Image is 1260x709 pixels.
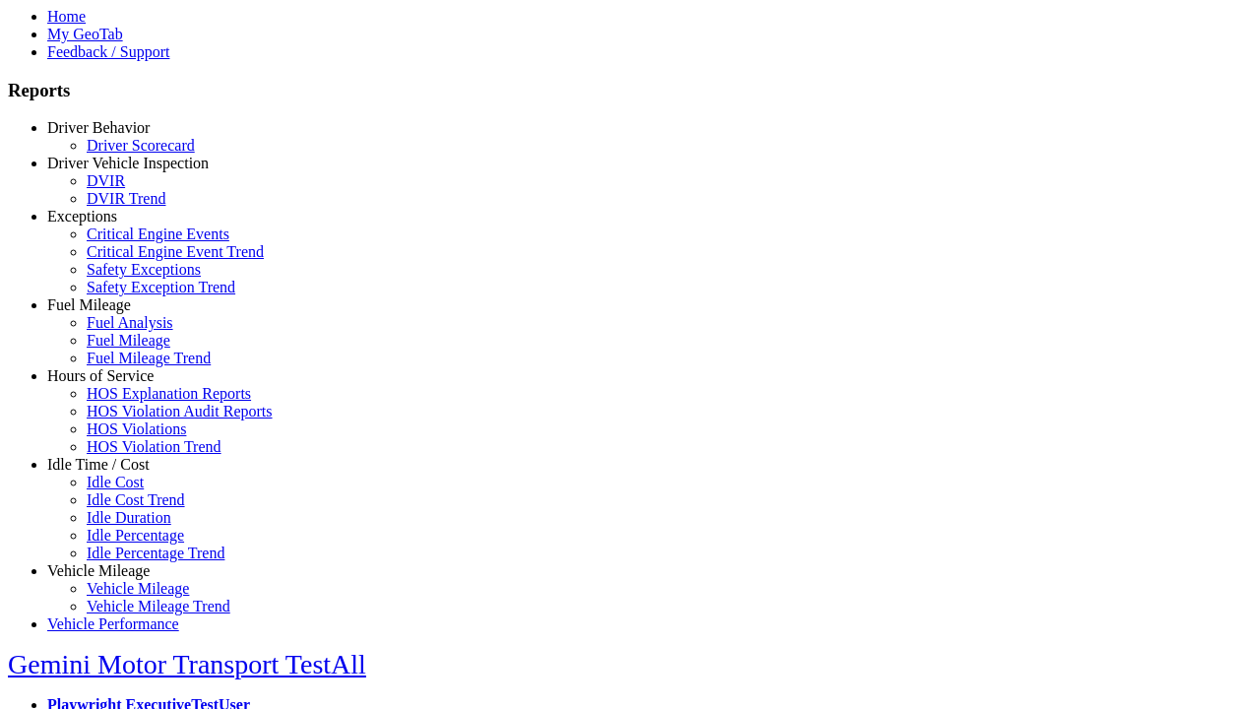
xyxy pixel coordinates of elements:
a: Fuel Mileage [87,332,170,349]
a: Vehicle Mileage [47,562,150,579]
a: Vehicle Performance [47,615,179,632]
a: Fuel Mileage [47,296,131,313]
a: Safety Exceptions [87,261,201,278]
a: Idle Duration [87,509,171,526]
a: Hours of Service [47,367,154,384]
a: Gemini Motor Transport TestAll [8,649,366,679]
a: Driver Behavior [47,119,150,136]
a: Idle Time / Cost [47,456,150,473]
a: DVIR Trend [87,190,165,207]
a: Critical Engine Event Trend [87,243,264,260]
h3: Reports [8,80,1252,101]
a: HOS Violations [87,420,186,437]
a: Idle Percentage [87,527,184,544]
a: Vehicle Mileage Trend [87,598,230,614]
a: Safety Exception Trend [87,279,235,295]
a: DVIR [87,172,125,189]
a: Idle Percentage Trend [87,545,224,561]
a: Fuel Mileage Trend [87,350,211,366]
a: Vehicle Mileage [87,580,189,597]
a: Fuel Analysis [87,314,173,331]
a: Exceptions [47,208,117,225]
a: Idle Cost [87,474,144,490]
a: My GeoTab [47,26,123,42]
a: HOS Violation Trend [87,438,221,455]
a: Critical Engine Events [87,226,229,242]
a: Feedback / Support [47,43,169,60]
a: Driver Vehicle Inspection [47,155,209,171]
a: Home [47,8,86,25]
a: HOS Violation Audit Reports [87,403,273,419]
a: Idle Cost Trend [87,491,185,508]
a: Driver Scorecard [87,137,195,154]
a: HOS Explanation Reports [87,385,251,402]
